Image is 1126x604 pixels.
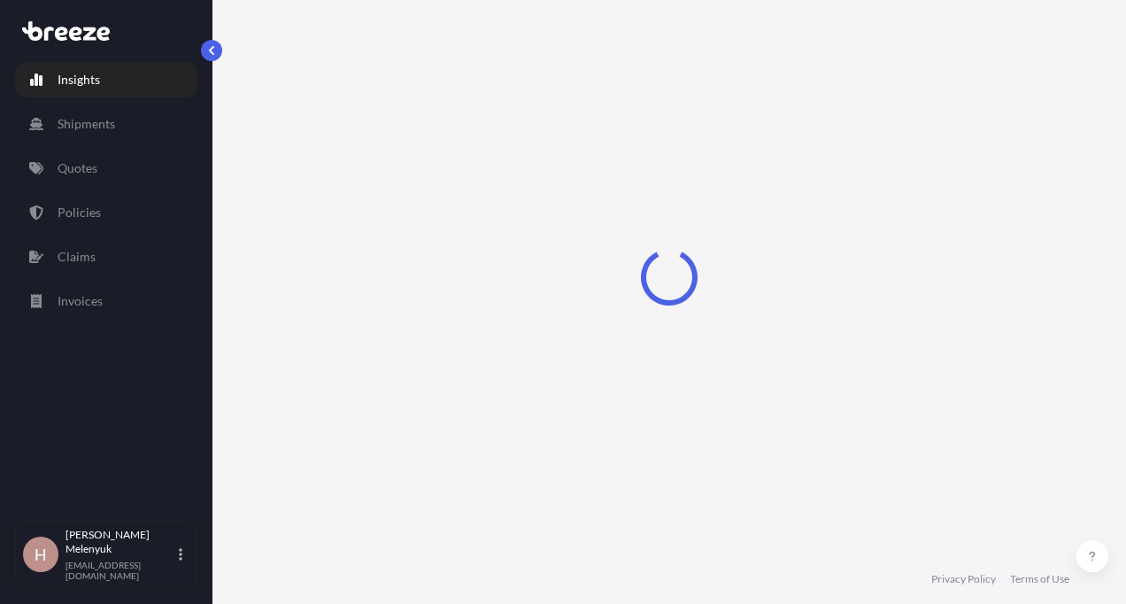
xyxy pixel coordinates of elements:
[15,239,197,275] a: Claims
[66,560,175,581] p: [EMAIL_ADDRESS][DOMAIN_NAME]
[58,159,97,177] p: Quotes
[35,546,47,563] span: H
[931,572,996,586] a: Privacy Policy
[58,204,101,221] p: Policies
[58,248,96,266] p: Claims
[58,115,115,133] p: Shipments
[15,106,197,142] a: Shipments
[1010,572,1069,586] a: Terms of Use
[15,151,197,186] a: Quotes
[58,292,103,310] p: Invoices
[15,195,197,230] a: Policies
[58,71,100,89] p: Insights
[66,528,175,556] p: [PERSON_NAME] Melenyuk
[15,283,197,319] a: Invoices
[15,62,197,97] a: Insights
